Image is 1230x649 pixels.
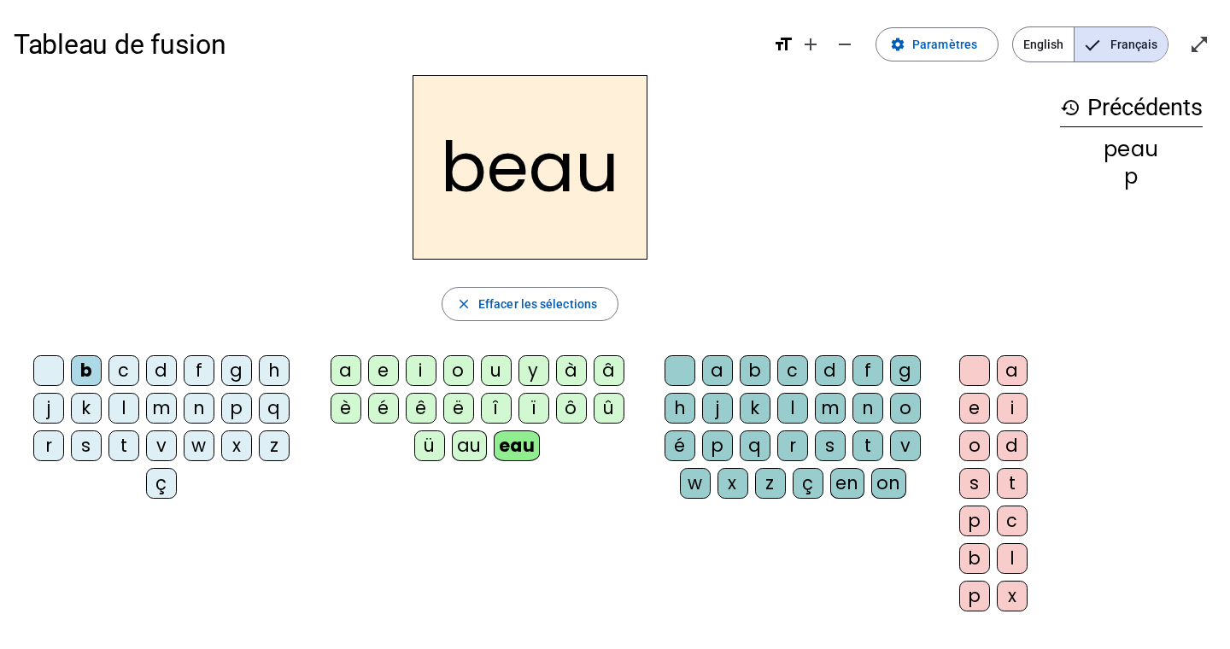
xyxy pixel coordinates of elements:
[959,581,990,611] div: p
[740,430,770,461] div: q
[1013,27,1074,61] span: English
[1060,167,1203,187] div: p
[1189,34,1209,55] mat-icon: open_in_full
[368,393,399,424] div: é
[33,393,64,424] div: j
[755,468,786,499] div: z
[406,393,436,424] div: ê
[456,296,471,312] mat-icon: close
[702,393,733,424] div: j
[680,468,711,499] div: w
[777,393,808,424] div: l
[876,27,999,61] button: Paramètres
[221,393,252,424] div: p
[830,468,864,499] div: en
[997,355,1028,386] div: a
[835,34,855,55] mat-icon: remove
[828,27,862,61] button: Diminuer la taille de la police
[852,430,883,461] div: t
[890,37,905,52] mat-icon: settings
[959,393,990,424] div: e
[702,430,733,461] div: p
[108,430,139,461] div: t
[852,355,883,386] div: f
[997,581,1028,611] div: x
[259,393,290,424] div: q
[997,543,1028,574] div: l
[146,355,177,386] div: d
[740,355,770,386] div: b
[71,393,102,424] div: k
[815,430,846,461] div: s
[556,355,587,386] div: à
[368,355,399,386] div: e
[852,393,883,424] div: n
[481,355,512,386] div: u
[1182,27,1216,61] button: Entrer en plein écran
[773,34,794,55] mat-icon: format_size
[221,430,252,461] div: x
[14,17,759,72] h1: Tableau de fusion
[794,27,828,61] button: Augmenter la taille de la police
[33,430,64,461] div: r
[594,355,624,386] div: â
[406,355,436,386] div: i
[331,355,361,386] div: a
[740,393,770,424] div: k
[146,430,177,461] div: v
[518,393,549,424] div: ï
[413,75,647,260] h2: beau
[494,430,541,461] div: eau
[71,355,102,386] div: b
[594,393,624,424] div: û
[556,393,587,424] div: ô
[259,430,290,461] div: z
[815,393,846,424] div: m
[1060,97,1081,118] mat-icon: history
[959,543,990,574] div: b
[793,468,823,499] div: ç
[71,430,102,461] div: s
[108,393,139,424] div: l
[777,355,808,386] div: c
[1060,89,1203,127] h3: Précédents
[959,468,990,499] div: s
[452,430,487,461] div: au
[184,355,214,386] div: f
[959,430,990,461] div: o
[800,34,821,55] mat-icon: add
[108,355,139,386] div: c
[997,430,1028,461] div: d
[221,355,252,386] div: g
[1075,27,1168,61] span: Français
[146,468,177,499] div: ç
[717,468,748,499] div: x
[478,294,597,314] span: Effacer les sélections
[997,506,1028,536] div: c
[665,430,695,461] div: é
[890,393,921,424] div: o
[702,355,733,386] div: a
[959,506,990,536] div: p
[890,430,921,461] div: v
[184,393,214,424] div: n
[997,468,1028,499] div: t
[184,430,214,461] div: w
[777,430,808,461] div: r
[890,355,921,386] div: g
[1060,139,1203,160] div: peau
[912,34,977,55] span: Paramètres
[259,355,290,386] div: h
[997,393,1028,424] div: i
[1012,26,1168,62] mat-button-toggle-group: Language selection
[665,393,695,424] div: h
[443,355,474,386] div: o
[871,468,906,499] div: on
[146,393,177,424] div: m
[815,355,846,386] div: d
[442,287,618,321] button: Effacer les sélections
[481,393,512,424] div: î
[414,430,445,461] div: ü
[443,393,474,424] div: ë
[331,393,361,424] div: è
